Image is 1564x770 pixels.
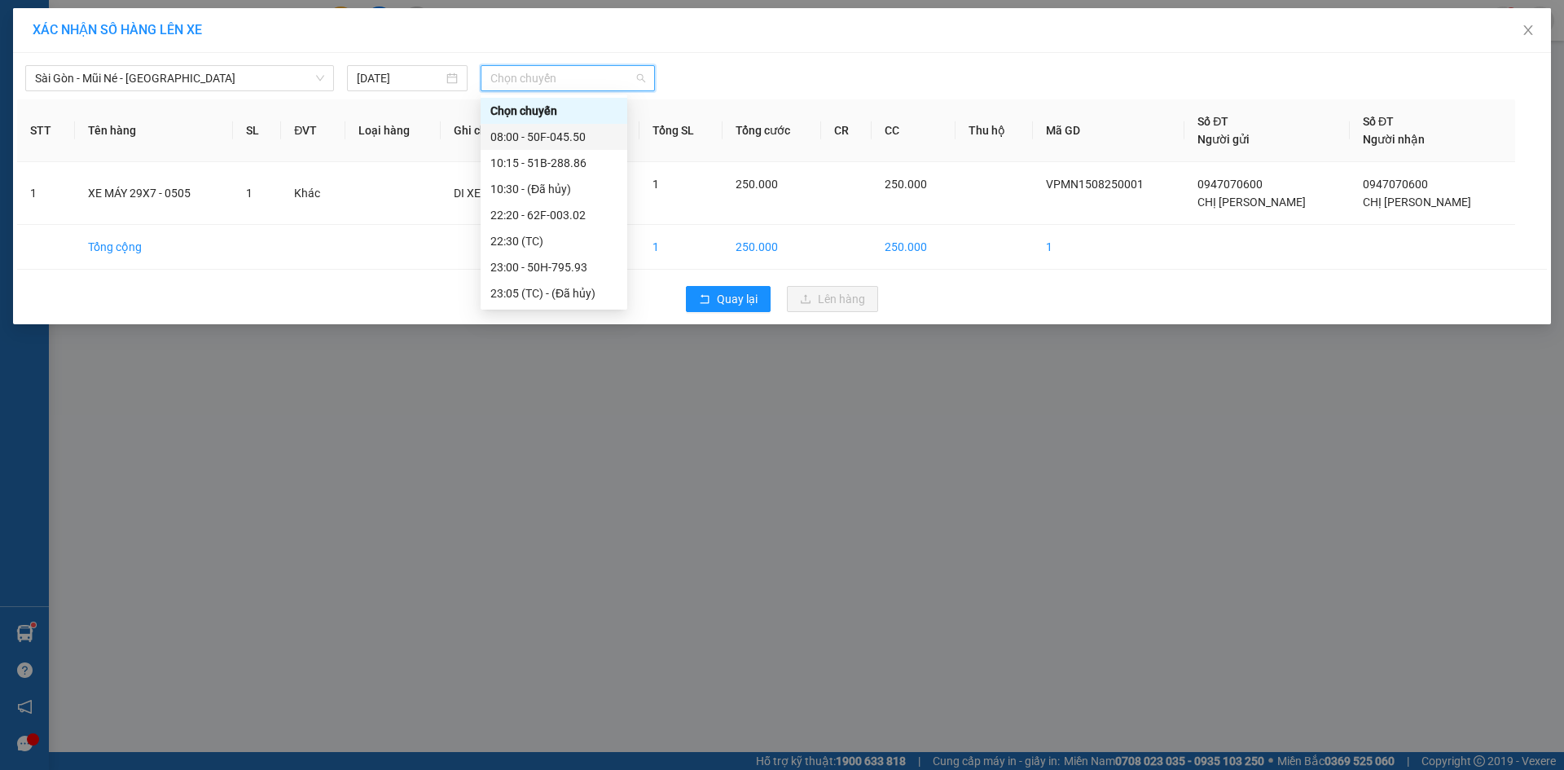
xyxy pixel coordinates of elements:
[723,99,822,162] th: Tổng cước
[1033,225,1185,270] td: 1
[723,225,822,270] td: 250.000
[33,22,202,37] span: XÁC NHẬN SỐ HÀNG LÊN XE
[1363,196,1471,209] span: CHỊ [PERSON_NAME]
[246,187,253,200] span: 1
[1363,133,1425,146] span: Người nhận
[441,99,639,162] th: Ghi chú
[1197,196,1306,209] span: CHỊ [PERSON_NAME]
[75,225,233,270] td: Tổng cộng
[1363,178,1428,191] span: 0947070600
[490,102,617,120] div: Chọn chuyến
[1363,115,1394,128] span: Số ĐT
[1522,24,1535,37] span: close
[639,225,723,270] td: 1
[357,69,443,87] input: 15/08/2025
[872,99,956,162] th: CC
[490,66,645,90] span: Chọn chuyến
[736,178,778,191] span: 250.000
[75,99,233,162] th: Tên hàng
[490,206,617,224] div: 22:20 - 62F-003.02
[1033,99,1185,162] th: Mã GD
[1197,178,1263,191] span: 0947070600
[490,258,617,276] div: 23:00 - 50H-795.93
[490,180,617,198] div: 10:30 - (Đã hủy)
[956,99,1033,162] th: Thu hộ
[490,232,617,250] div: 22:30 (TC)
[454,187,590,200] span: DI XE 11H30 GIUP EM NHE
[686,286,771,312] button: rollbackQuay lại
[233,99,281,162] th: SL
[699,293,710,306] span: rollback
[490,154,617,172] div: 10:15 - 51B-288.86
[281,99,345,162] th: ĐVT
[490,128,617,146] div: 08:00 - 50F-045.50
[1505,8,1551,54] button: Close
[872,225,956,270] td: 250.000
[17,99,75,162] th: STT
[281,162,345,225] td: Khác
[639,99,723,162] th: Tổng SL
[75,162,233,225] td: XE MÁY 29X7 - 0505
[787,286,878,312] button: uploadLên hàng
[345,99,441,162] th: Loại hàng
[821,99,871,162] th: CR
[1197,115,1228,128] span: Số ĐT
[481,98,627,124] div: Chọn chuyến
[717,290,758,308] span: Quay lại
[652,178,659,191] span: 1
[885,178,927,191] span: 250.000
[17,162,75,225] td: 1
[490,284,617,302] div: 23:05 (TC) - (Đã hủy)
[1197,133,1250,146] span: Người gửi
[35,66,324,90] span: Sài Gòn - Mũi Né - Nha Trang
[1046,178,1144,191] span: VPMN1508250001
